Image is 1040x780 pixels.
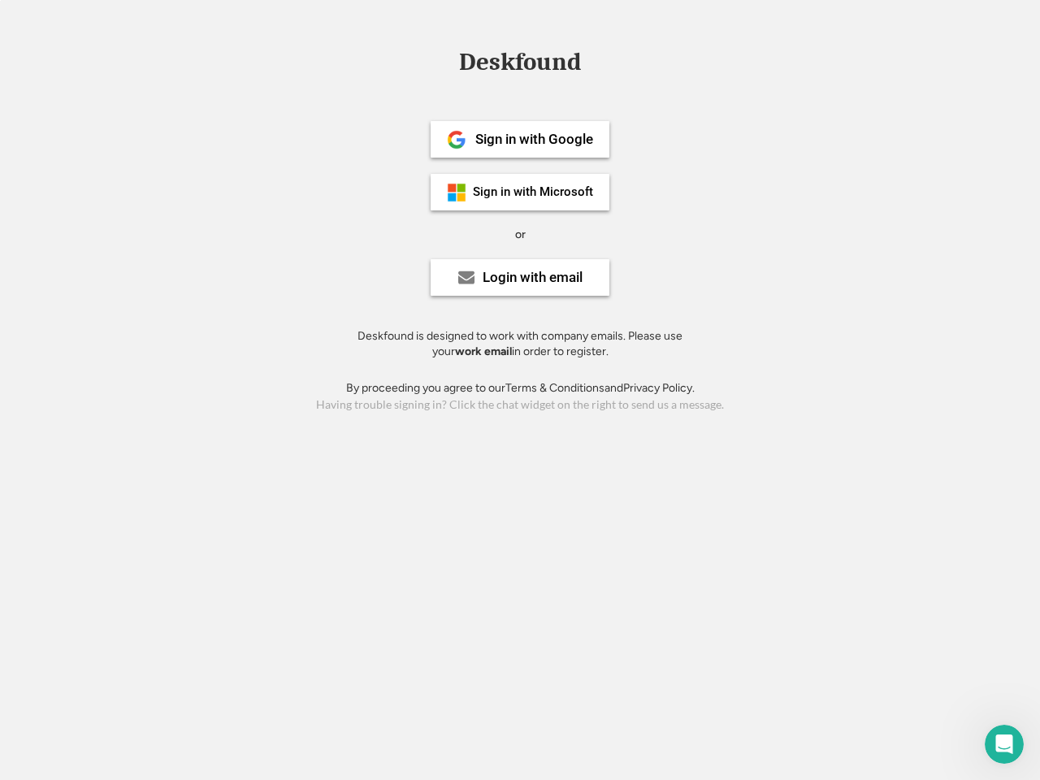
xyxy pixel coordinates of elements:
div: or [515,227,526,243]
a: Privacy Policy. [623,381,695,395]
div: Deskfound is designed to work with company emails. Please use your in order to register. [337,328,703,360]
img: 1024px-Google__G__Logo.svg.png [447,130,466,149]
img: ms-symbollockup_mssymbol_19.png [447,183,466,202]
a: Terms & Conditions [505,381,604,395]
div: By proceeding you agree to our and [346,380,695,396]
div: Sign in with Google [475,132,593,146]
div: Deskfound [451,50,589,75]
div: Sign in with Microsoft [473,186,593,198]
iframe: Intercom live chat [985,725,1024,764]
div: Login with email [483,271,583,284]
strong: work email [455,344,512,358]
